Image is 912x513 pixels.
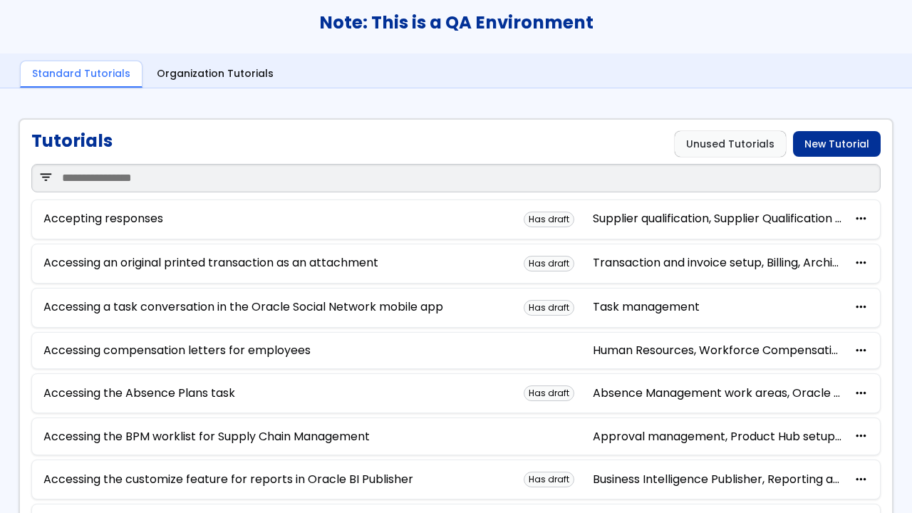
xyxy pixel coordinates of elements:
div: Has draft [524,472,574,487]
a: Accessing the BPM worklist for Supply Chain Management [43,430,370,443]
div: Has draft [524,212,574,227]
div: Has draft [524,256,574,271]
a: Accessing compensation letters for employees [43,344,311,357]
button: more_horiz [854,256,869,270]
div: Task management [593,301,842,313]
h1: Tutorials [31,131,113,157]
a: Accessing a task conversation in the Oracle Social Network mobile app [43,301,443,313]
a: Unused Tutorials [675,131,786,157]
a: New Tutorial [793,131,881,157]
div: Absence Management work areas, Oracle Absence Management Cloud Overview, Archive HCM, and Absence... [593,387,842,400]
a: Accepting responses [43,212,163,225]
div: Human Resources, Workforce Compensation Worksheets, Workforce compensation plans, Workforce Compe... [593,344,842,357]
button: more_horiz [854,473,869,487]
button: more_horiz [854,301,869,314]
button: more_horiz [854,387,869,400]
span: filter_list [38,171,53,185]
div: Transaction and invoice setup, Billing, and Archive FIN [593,256,842,269]
a: Accessing an original printed transaction as an attachment [43,256,378,269]
div: Business Intelligence Publisher, Reporting and Audit, Reporting, Transactions: Business Intellige... [593,473,842,486]
div: Approval management, Product Hub setup and configuration, and Archive SCM [593,430,842,443]
a: Standard Tutorials [20,61,142,88]
button: more_horiz [854,344,869,358]
div: Has draft [524,300,574,316]
button: more_horiz [854,430,869,443]
a: Organization Tutorials [145,61,285,88]
div: Supplier qualification, Supplier Qualification Management, Supplier Qualifications, Module 1 - Ma... [593,212,842,225]
div: Has draft [524,385,574,401]
a: Accessing the Absence Plans task [43,387,235,400]
a: Accessing the customize feature for reports in Oracle BI Publisher [43,473,413,486]
button: more_horiz [854,212,869,226]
